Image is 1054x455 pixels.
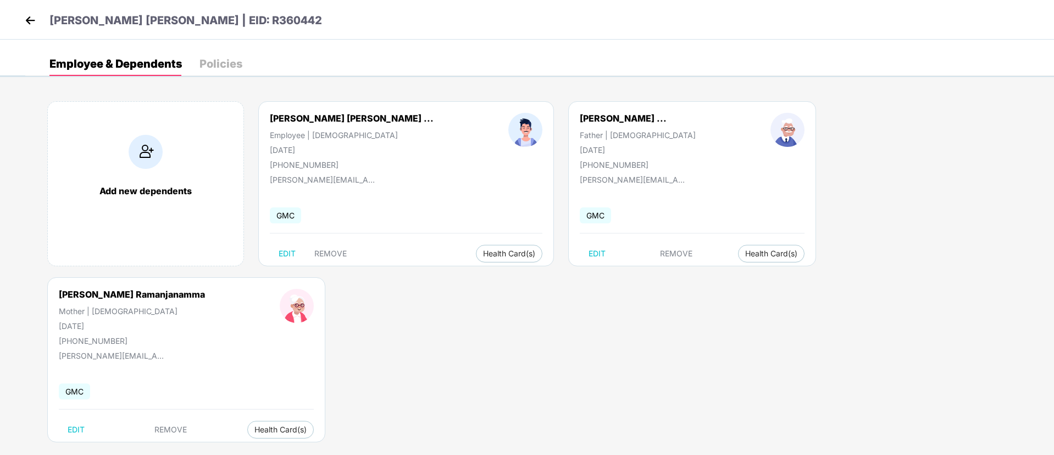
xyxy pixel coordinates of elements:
div: [PERSON_NAME][EMAIL_ADDRESS][DOMAIN_NAME] [59,351,169,360]
div: [DATE] [270,145,434,155]
span: REMOVE [154,425,187,434]
div: Policies [199,58,242,69]
button: REMOVE [146,421,196,438]
div: [PHONE_NUMBER] [270,160,434,169]
button: REMOVE [306,245,356,262]
span: EDIT [589,249,606,258]
span: REMOVE [314,249,347,258]
div: [PERSON_NAME] Ramanjanamma [59,289,205,300]
div: Add new dependents [59,185,232,196]
p: [PERSON_NAME] [PERSON_NAME] | EID: R360442 [49,12,322,29]
span: GMC [59,383,90,399]
span: GMC [270,207,301,223]
span: GMC [580,207,611,223]
div: Employee & Dependents [49,58,182,69]
span: Health Card(s) [254,427,307,432]
div: Employee | [DEMOGRAPHIC_DATA] [270,130,434,140]
button: Health Card(s) [738,245,805,262]
span: Health Card(s) [745,251,797,256]
img: profileImage [508,113,542,147]
div: [PERSON_NAME][EMAIL_ADDRESS][DOMAIN_NAME] [270,175,380,184]
img: profileImage [280,289,314,323]
div: Father | [DEMOGRAPHIC_DATA] [580,130,696,140]
div: [PHONE_NUMBER] [580,160,696,169]
span: EDIT [68,425,85,434]
div: [PHONE_NUMBER] [59,336,205,346]
div: [DATE] [580,145,696,155]
button: REMOVE [651,245,701,262]
button: EDIT [580,245,614,262]
div: [DATE] [59,321,205,331]
button: EDIT [59,421,93,438]
div: [PERSON_NAME][EMAIL_ADDRESS][DOMAIN_NAME] [580,175,690,184]
button: Health Card(s) [476,245,542,262]
img: addIcon [129,135,163,169]
button: Health Card(s) [247,421,314,438]
div: [PERSON_NAME] ... [580,113,667,124]
div: Mother | [DEMOGRAPHIC_DATA] [59,306,205,316]
img: profileImage [770,113,805,147]
img: back [22,12,38,29]
span: EDIT [279,249,296,258]
button: EDIT [270,245,304,262]
div: [PERSON_NAME] [PERSON_NAME] ... [270,113,434,124]
span: Health Card(s) [483,251,535,256]
span: REMOVE [660,249,692,258]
